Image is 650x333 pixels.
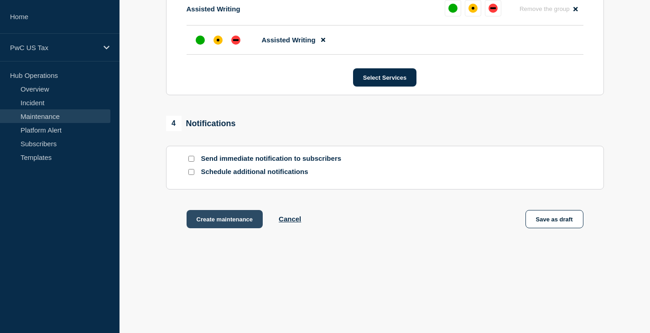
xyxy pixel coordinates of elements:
span: 4 [166,116,182,131]
div: Notifications [166,116,236,131]
button: Cancel [279,215,301,223]
div: down [489,4,498,13]
div: up [448,4,458,13]
button: Save as draft [525,210,583,228]
button: Create maintenance [187,210,263,228]
input: Schedule additional notifications [188,169,194,175]
div: down [231,36,240,45]
p: Schedule additional notifications [201,168,347,176]
div: affected [213,36,223,45]
input: Send immediate notification to subscribers [188,156,194,162]
p: PwC US Tax [10,44,98,51]
span: Remove the group [520,5,570,12]
div: up [196,36,205,45]
p: Assisted Writing [187,5,240,13]
span: Assisted Writing [262,36,316,44]
p: Send immediate notification to subscribers [201,154,347,163]
div: affected [468,4,478,13]
button: Select Services [353,68,416,87]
